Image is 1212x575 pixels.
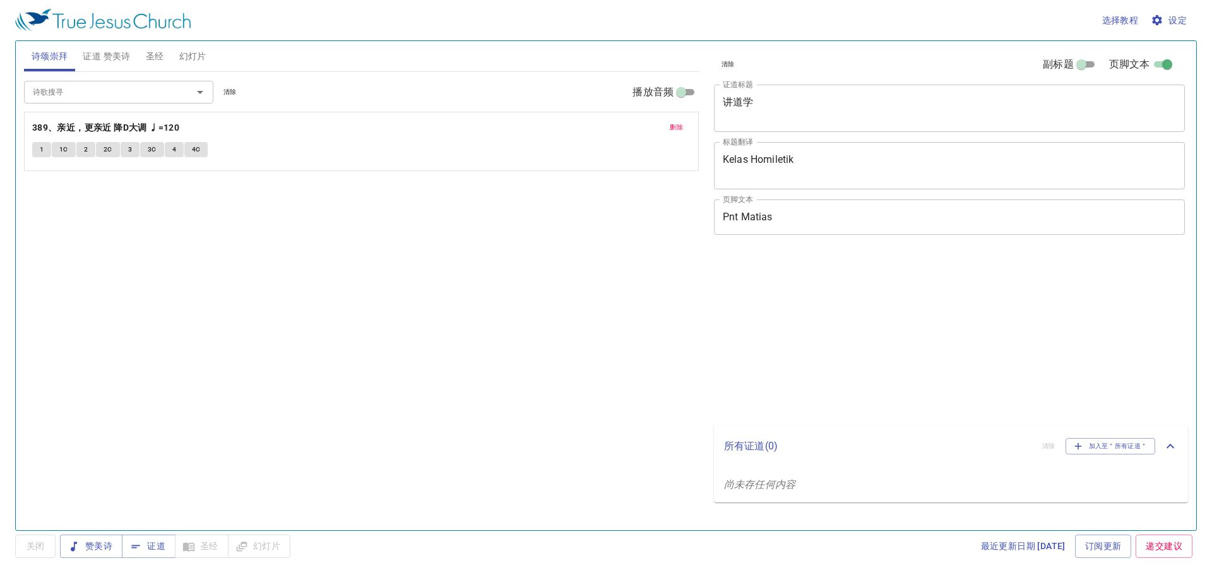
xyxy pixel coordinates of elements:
span: 清除 [722,59,735,70]
button: 1 [32,142,51,157]
span: 订阅更新 [1085,538,1122,554]
b: 389、亲近，更亲近 降D大调 ♩=120 [32,120,179,136]
span: 最近更新日期 [DATE] [981,538,1066,554]
span: 证道 [132,538,165,554]
button: 2C [96,142,120,157]
img: True Jesus Church [15,9,191,32]
span: 3 [128,144,132,155]
span: 证道 赞美诗 [83,49,130,64]
iframe: from-child [709,248,1092,420]
div: 所有证道(0)清除加入至＂所有证道＂ [714,425,1188,467]
span: 播放音频 [633,85,674,100]
span: 递交建议 [1146,538,1182,554]
span: 删除 [670,122,683,133]
button: 1C [52,142,76,157]
span: 设定 [1153,13,1187,28]
button: Open [191,83,209,101]
span: 4 [172,144,176,155]
button: 2 [76,142,95,157]
span: 3C [148,144,157,155]
textarea: 讲道学 [723,96,1176,120]
span: 诗颂崇拜 [32,49,68,64]
span: 选择教程 [1102,13,1139,28]
a: 订阅更新 [1075,535,1132,558]
i: 尚未存任何内容 [724,478,795,490]
span: 4C [192,144,201,155]
button: 清除 [216,85,244,100]
span: 页脚文本 [1109,57,1150,72]
button: 清除 [714,57,742,72]
span: 幻灯片 [179,49,206,64]
span: 2C [104,144,112,155]
a: 最近更新日期 [DATE] [976,535,1071,558]
button: 4 [165,142,184,157]
button: 选择教程 [1097,9,1144,32]
span: 2 [84,144,88,155]
button: 4C [184,142,208,157]
button: 加入至＂所有证道＂ [1066,438,1156,454]
button: 389、亲近，更亲近 降D大调 ♩=120 [32,120,182,136]
span: 1 [40,144,44,155]
span: 圣经 [146,49,164,64]
button: 证道 [122,535,175,558]
span: 赞美诗 [70,538,112,554]
span: 1C [59,144,68,155]
span: 副标题 [1043,57,1073,72]
button: 删除 [662,120,691,135]
button: 3C [140,142,164,157]
button: 3 [121,142,140,157]
textarea: Kelas Homiletik [723,153,1176,177]
span: 清除 [223,86,237,98]
p: 所有证道 ( 0 ) [724,439,1032,454]
button: 设定 [1148,9,1192,32]
a: 递交建议 [1136,535,1192,558]
button: 赞美诗 [60,535,122,558]
span: 加入至＂所有证道＂ [1074,441,1148,452]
